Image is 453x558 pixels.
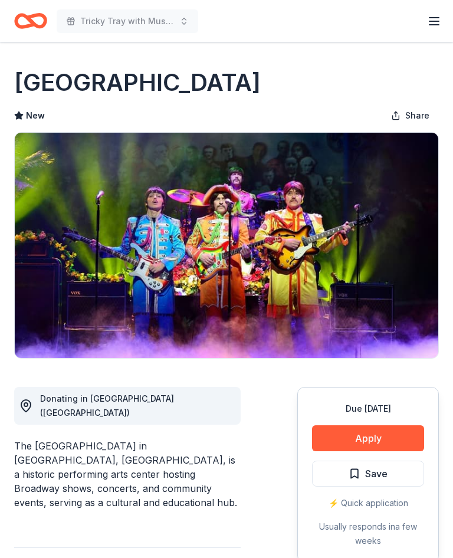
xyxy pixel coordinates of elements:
span: Save [365,466,388,481]
button: Save [312,461,424,487]
img: Image for Palace Theater [15,133,438,358]
h1: [GEOGRAPHIC_DATA] [14,66,261,99]
span: New [26,109,45,123]
div: Usually responds in a few weeks [312,520,424,548]
div: ⚡️ Quick application [312,496,424,510]
div: The [GEOGRAPHIC_DATA] in [GEOGRAPHIC_DATA], [GEOGRAPHIC_DATA], is a historic performing arts cent... [14,439,241,510]
span: Share [405,109,429,123]
a: Home [14,7,47,35]
span: Donating in [GEOGRAPHIC_DATA] ([GEOGRAPHIC_DATA]) [40,393,174,418]
button: Share [382,104,439,127]
button: Apply [312,425,424,451]
button: Tricky Tray with Music and Dinner [57,9,198,33]
div: Due [DATE] [312,402,424,416]
span: Tricky Tray with Music and Dinner [80,14,175,28]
